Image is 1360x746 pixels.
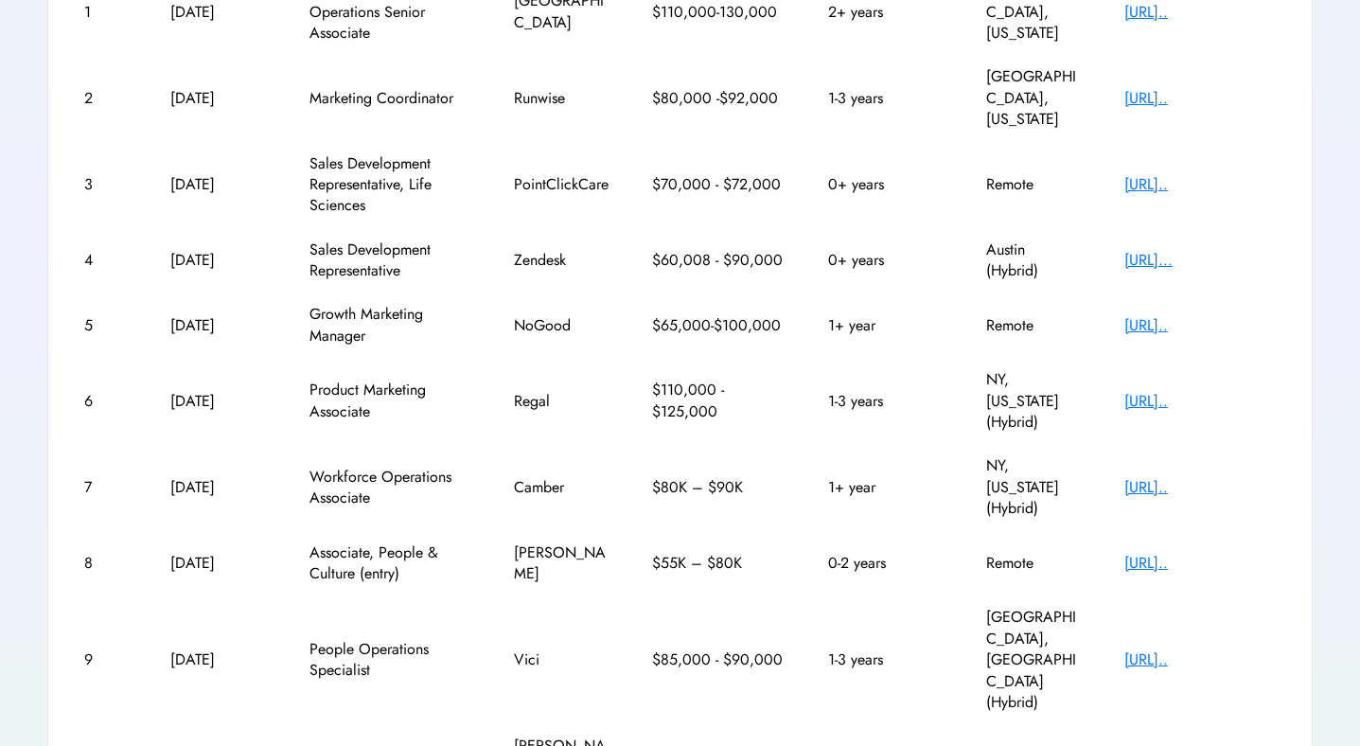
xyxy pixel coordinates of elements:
div: Associate, People & Culture (entry) [309,542,470,585]
div: NoGood [514,315,609,336]
div: People Operations Specialist [309,639,470,682]
div: $70,000 - $72,000 [652,174,785,195]
div: 9 [84,649,127,670]
div: [URL].. [1124,391,1276,412]
div: 8 [84,553,127,574]
div: 2 [84,88,127,109]
div: 1+ year [828,477,942,498]
div: Sales Development Representative [309,240,470,282]
div: [DATE] [170,553,265,574]
div: 0+ years [828,174,942,195]
div: 1+ year [828,315,942,336]
div: [DATE] [170,250,265,271]
div: [DATE] [170,477,265,498]
div: Remote [986,553,1081,574]
div: [DATE] [170,315,265,336]
div: [URL]... [1124,250,1276,271]
div: Austin (Hybrid) [986,240,1081,282]
div: [URL].. [1124,553,1276,574]
div: Growth Marketing Manager [309,304,470,346]
div: [DATE] [170,649,265,670]
div: Sales Development Representative, Life Sciences [309,153,470,217]
div: 7 [84,477,127,498]
div: [DATE] [170,2,265,23]
div: [DATE] [170,88,265,109]
div: [URL].. [1124,649,1276,670]
div: $65,000-$100,000 [652,315,785,336]
div: $110,000-130,000 [652,2,785,23]
div: Remote [986,315,1081,336]
div: $60,008 - $90,000 [652,250,785,271]
div: Product Marketing Associate [309,380,470,422]
div: [DATE] [170,391,265,412]
div: [PERSON_NAME] [514,542,609,585]
div: Vici [514,649,609,670]
div: 1 [84,2,127,23]
div: [URL].. [1124,477,1276,498]
div: [GEOGRAPHIC_DATA], [US_STATE] [986,66,1081,130]
div: [URL].. [1124,2,1276,23]
div: 1-3 years [828,88,942,109]
div: 1-3 years [828,649,942,670]
div: $80,000 -$92,000 [652,88,785,109]
div: Runwise [514,88,609,109]
div: [GEOGRAPHIC_DATA], [GEOGRAPHIC_DATA] (Hybrid) [986,607,1081,713]
div: Remote [986,174,1081,195]
div: [URL].. [1124,174,1276,195]
div: 4 [84,250,127,271]
div: Marketing Coordinator [309,88,470,109]
div: PointClickCare [514,174,609,195]
div: $80K – $90K [652,477,785,498]
div: [DATE] [170,174,265,195]
div: $110,000 - $125,000 [652,380,785,422]
div: NY, [US_STATE] (Hybrid) [986,455,1081,519]
div: 0+ years [828,250,942,271]
div: 3 [84,174,127,195]
div: [URL].. [1124,315,1276,336]
div: [URL].. [1124,88,1276,109]
div: $55K – $80K [652,553,785,574]
div: Workforce Operations Associate [309,467,470,509]
div: Camber [514,477,609,498]
div: 6 [84,391,127,412]
div: 1-3 years [828,391,942,412]
div: NY, [US_STATE] (Hybrid) [986,369,1081,433]
div: 2+ years [828,2,942,23]
div: 0-2 years [828,553,942,574]
div: $85,000 - $90,000 [652,649,785,670]
div: 5 [84,315,127,336]
div: Zendesk [514,250,609,271]
div: Regal [514,391,609,412]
